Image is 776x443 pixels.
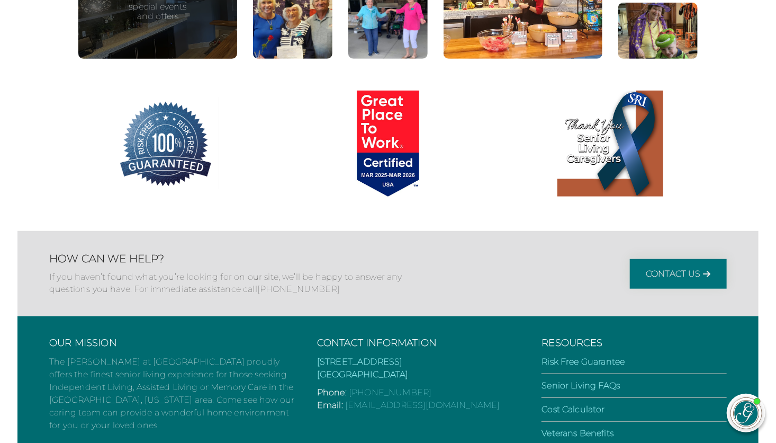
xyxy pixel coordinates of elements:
[557,91,663,197] img: Thank You Senior Living Caregivers
[49,338,296,349] h3: Our Mission
[542,380,620,391] a: Senior Living FAQs
[49,356,296,432] p: The [PERSON_NAME] at [GEOGRAPHIC_DATA] proudly offers the finest senior living experience for tho...
[317,400,343,410] span: Email:
[257,284,340,294] a: [PHONE_NUMBER]
[317,387,347,397] span: Phone:
[542,357,625,367] a: Risk Free Guarantee
[731,398,762,429] img: avatar
[335,91,441,197] img: Great Place to Work
[49,252,409,265] h2: How Can We Help?
[317,357,409,379] a: [STREET_ADDRESS][GEOGRAPHIC_DATA]
[55,91,277,200] a: 100% Risk Free Guarantee
[317,338,520,349] h3: Contact Information
[542,428,613,438] a: Veterans Benefits
[49,271,409,295] p: If you haven’t found what you’re looking for on our site, we’ll be happy to answer any questions ...
[277,91,499,200] a: Great Place to Work
[349,387,431,397] a: [PHONE_NUMBER]
[566,159,765,384] iframe: iframe
[542,404,604,414] a: Cost Calculator
[345,400,500,410] a: [EMAIL_ADDRESS][DOMAIN_NAME]
[113,91,219,197] img: 100% Risk Free Guarantee
[499,91,721,200] a: Thank You Senior Living Caregivers
[542,338,727,349] h3: Resources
